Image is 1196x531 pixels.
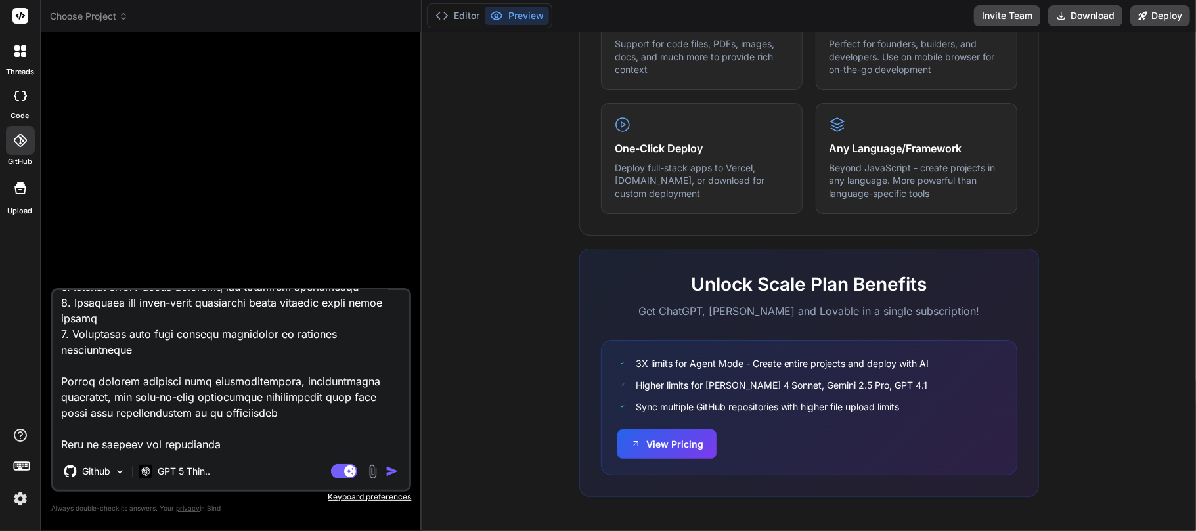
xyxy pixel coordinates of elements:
button: View Pricing [617,429,717,459]
img: settings [9,488,32,510]
span: privacy [176,504,200,512]
p: Beyond JavaScript - create projects in any language. More powerful than language-specific tools [830,161,1004,200]
button: Invite Team [974,5,1040,26]
label: Upload [8,205,33,217]
img: icon [386,465,399,478]
span: Choose Project [50,10,128,23]
p: GPT 5 Thin.. [158,465,210,478]
button: Preview [485,7,549,25]
h4: Any Language/Framework [830,140,1004,156]
p: Deploy full-stack apps to Vercel, [DOMAIN_NAME], or download for custom deployment [615,161,789,200]
p: Keyboard preferences [51,492,411,502]
label: threads [6,66,34,77]
button: Download [1048,5,1122,26]
span: Sync multiple GitHub repositories with higher file upload limits [636,400,900,414]
h2: Unlock Scale Plan Benefits [601,270,1017,298]
img: GPT 5 Thinking High [139,465,152,477]
button: Deploy [1130,5,1190,26]
h4: One-Click Deploy [615,140,789,156]
p: Get ChatGPT, [PERSON_NAME] and Lovable in a single subscription! [601,303,1017,319]
img: attachment [365,464,380,479]
p: Perfect for founders, builders, and developers. Use on mobile browser for on-the-go development [830,37,1004,76]
textarea: **LOREMI DOLORSI & AMETCONSE:** Adi eli se doeius temp-incid utlaboree dolore magn aliquaeni Admi... [53,290,409,453]
button: Editor [430,7,485,25]
p: Always double-check its answers. Your in Bind [51,502,411,515]
span: Higher limits for [PERSON_NAME] 4 Sonnet, Gemini 2.5 Pro, GPT 4.1 [636,378,928,392]
img: Pick Models [114,466,125,477]
p: Support for code files, PDFs, images, docs, and much more to provide rich context [615,37,789,76]
label: GitHub [8,156,32,167]
span: 3X limits for Agent Mode - Create entire projects and deploy with AI [636,356,929,370]
p: Github [82,465,110,478]
label: code [11,110,30,121]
